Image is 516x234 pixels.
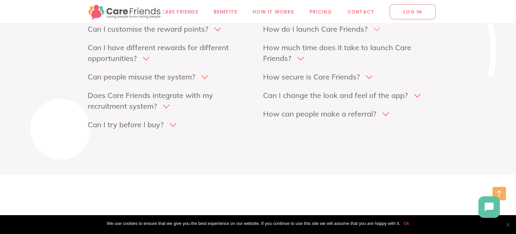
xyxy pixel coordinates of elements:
[147,8,198,15] span: Why Care Friends
[310,8,332,15] span: Pricing
[88,72,195,81] h4: Can people misuse the system?
[253,8,294,15] span: How it works
[472,190,507,225] iframe: Chatbot
[390,4,436,19] span: LOG IN
[214,8,238,15] span: Benefits
[88,120,164,129] h4: Can I try before I buy?
[403,220,409,227] a: Ok
[347,8,374,15] span: Contact
[263,91,408,100] h4: Can I change the look and feel of the app?
[263,43,411,63] h4: How much time does it take to launch Care Friends?
[504,221,511,228] span: No
[88,91,213,111] h4: Does Care Friends integrate with my recruitment system?
[263,24,368,34] h4: How do I launch Care Friends?
[263,72,360,81] h4: How secure is Care Friends?
[107,220,400,227] span: We use cookies to ensure that we give you the best experience on our website. If you continue to ...
[88,43,229,63] h4: Can I have different rewards for different opportunities?
[88,24,208,34] h4: Can I customise the reward points?
[263,109,376,119] h4: How can people make a referral?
